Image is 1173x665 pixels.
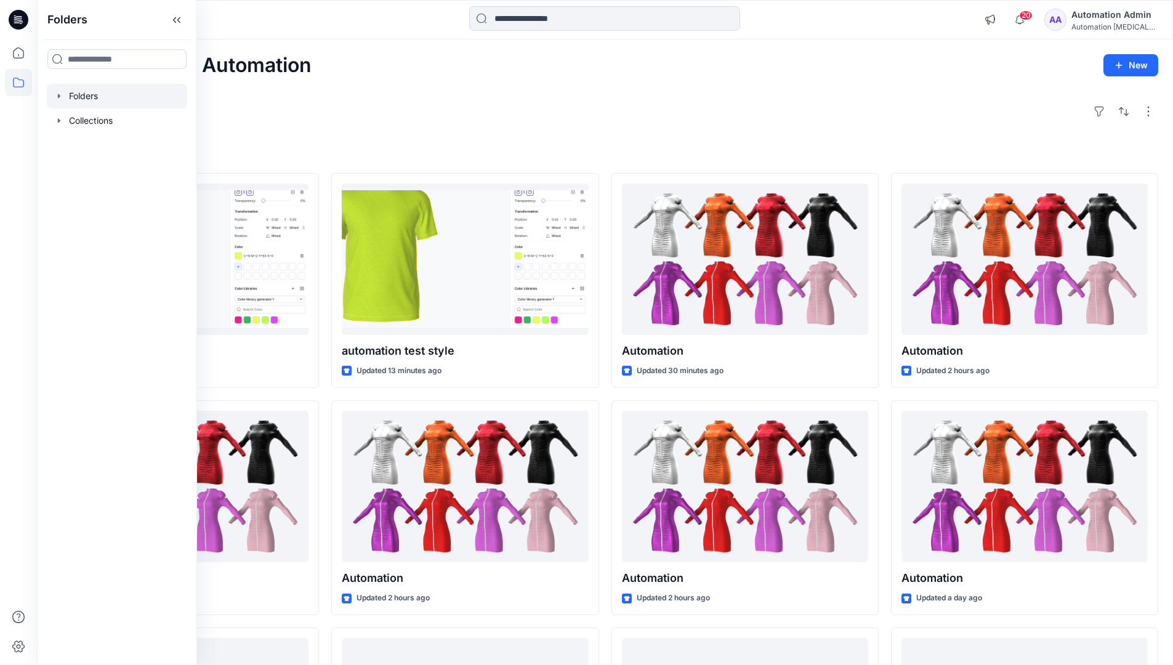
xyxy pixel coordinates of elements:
[637,592,710,605] p: Updated 2 hours ago
[916,365,990,377] p: Updated 2 hours ago
[1019,10,1033,20] span: 20
[1044,9,1066,31] div: AA
[901,411,1148,563] a: Automation
[622,342,868,360] p: Automation
[1071,7,1158,22] div: Automation Admin
[916,592,982,605] p: Updated a day ago
[622,570,868,587] p: Automation
[52,146,1158,161] h4: Styles
[357,365,441,377] p: Updated 13 minutes ago
[901,570,1148,587] p: Automation
[1071,22,1158,31] div: Automation [MEDICAL_DATA]...
[901,342,1148,360] p: Automation
[637,365,724,377] p: Updated 30 minutes ago
[1103,54,1158,76] button: New
[342,411,588,563] a: Automation
[357,592,430,605] p: Updated 2 hours ago
[901,183,1148,336] a: Automation
[342,342,588,360] p: automation test style
[622,183,868,336] a: Automation
[342,183,588,336] a: automation test style
[622,411,868,563] a: Automation
[342,570,588,587] p: Automation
